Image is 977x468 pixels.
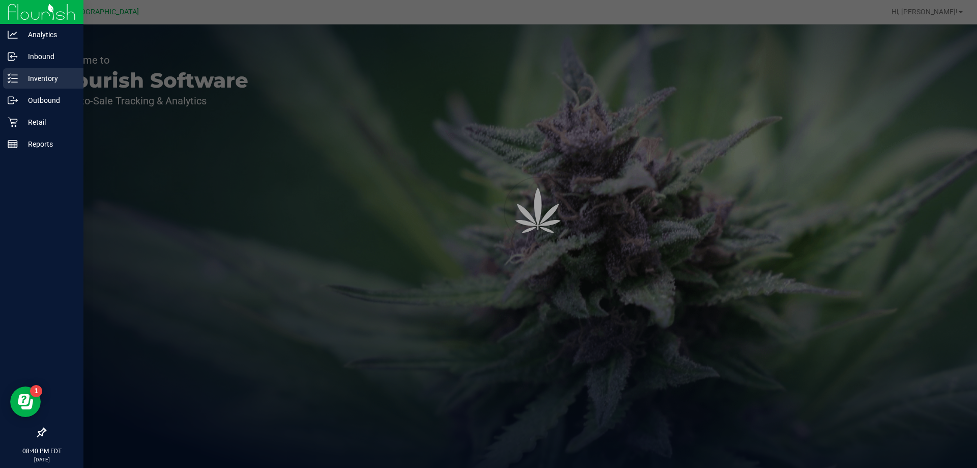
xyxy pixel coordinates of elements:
[18,29,79,41] p: Analytics
[18,72,79,85] p: Inventory
[18,116,79,128] p: Retail
[18,138,79,150] p: Reports
[5,456,79,463] p: [DATE]
[8,51,18,62] inline-svg: Inbound
[5,447,79,456] p: 08:40 PM EDT
[10,387,41,417] iframe: Resource center
[8,95,18,105] inline-svg: Outbound
[8,117,18,127] inline-svg: Retail
[8,30,18,40] inline-svg: Analytics
[8,73,18,84] inline-svg: Inventory
[30,385,42,397] iframe: Resource center unread badge
[8,139,18,149] inline-svg: Reports
[18,94,79,106] p: Outbound
[18,50,79,63] p: Inbound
